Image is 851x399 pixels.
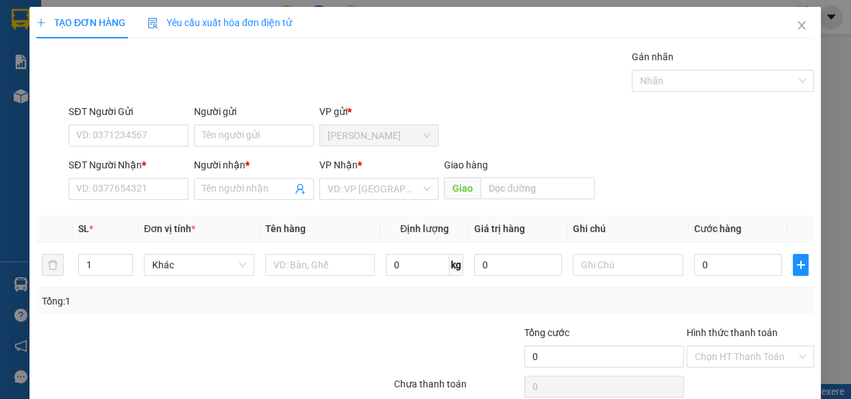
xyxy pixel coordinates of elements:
span: Khác [153,255,247,275]
span: kg [449,254,463,276]
span: close [797,20,808,31]
h2: BLC1410250001 [8,79,115,102]
input: 0 [474,254,563,276]
h2: VP Nhận: BX HD [72,79,331,166]
span: SL [78,223,89,234]
input: VD: Bàn, Ghế [265,254,375,276]
button: plus [793,254,809,276]
button: delete [42,254,64,276]
span: Giao [445,177,481,199]
span: Tổng cước [524,327,569,338]
div: Tổng: 1 [42,294,330,309]
input: Ghi Chú [573,254,684,276]
label: Hình thức thanh toán [687,327,778,338]
span: plus [794,259,809,270]
span: Cước hàng [694,223,741,234]
div: VP gửi [319,104,439,119]
div: Người gửi [195,104,314,119]
span: Yêu cầu xuất hóa đơn điện tử [148,17,293,28]
span: VP Nhận [319,159,358,170]
img: icon [148,18,159,29]
span: Giá trị hàng [474,223,525,234]
span: Bảo Lộc [328,125,431,146]
div: Người nhận [195,157,314,172]
b: [DOMAIN_NAME] [183,11,331,34]
button: Close [783,7,822,45]
b: Công ty TNHH [PERSON_NAME] [56,17,204,70]
input: Dọc đường [481,177,595,199]
span: TẠO ĐƠN HÀNG [36,17,125,28]
span: user-add [295,183,306,194]
div: SĐT Người Gửi [69,104,189,119]
span: Đơn vị tính [145,223,196,234]
span: Định lượng [400,223,449,234]
div: SĐT Người Nhận [69,157,189,172]
th: Ghi chú [568,216,689,242]
label: Gán nhãn [632,51,674,62]
span: plus [36,18,46,27]
span: Giao hàng [445,159,489,170]
span: Tên hàng [265,223,306,234]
